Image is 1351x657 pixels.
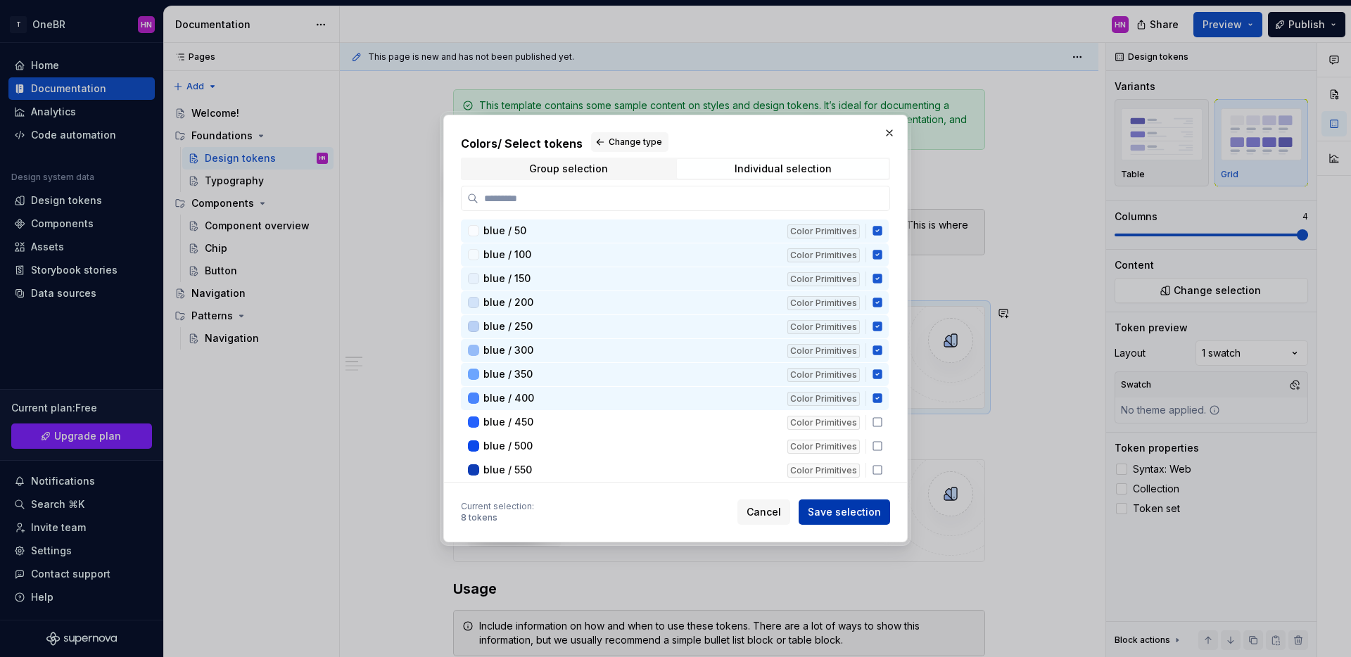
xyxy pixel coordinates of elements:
[483,367,533,381] span: blue / 350
[787,368,860,382] div: Color Primitives
[787,320,860,334] div: Color Primitives
[483,391,534,405] span: blue / 400
[483,439,533,453] span: blue / 500
[483,415,533,429] span: blue / 450
[747,505,781,519] span: Cancel
[483,343,533,357] span: blue / 300
[787,440,860,454] div: Color Primitives
[483,272,531,286] span: blue / 150
[787,464,860,478] div: Color Primitives
[609,136,662,148] span: Change type
[591,132,668,152] button: Change type
[799,499,890,525] button: Save selection
[787,248,860,262] div: Color Primitives
[483,463,532,477] span: blue / 550
[787,224,860,238] div: Color Primitives
[787,296,860,310] div: Color Primitives
[787,344,860,358] div: Color Primitives
[735,163,832,174] div: Individual selection
[808,505,881,519] span: Save selection
[461,512,497,523] div: 8 tokens
[483,224,526,238] span: blue / 50
[483,295,533,310] span: blue / 200
[787,416,860,430] div: Color Primitives
[529,163,608,174] div: Group selection
[483,319,533,333] span: blue / 250
[737,499,790,525] button: Cancel
[483,248,531,262] span: blue / 100
[461,132,890,152] h2: Colors / Select tokens
[461,501,534,512] div: Current selection :
[787,272,860,286] div: Color Primitives
[787,392,860,406] div: Color Primitives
